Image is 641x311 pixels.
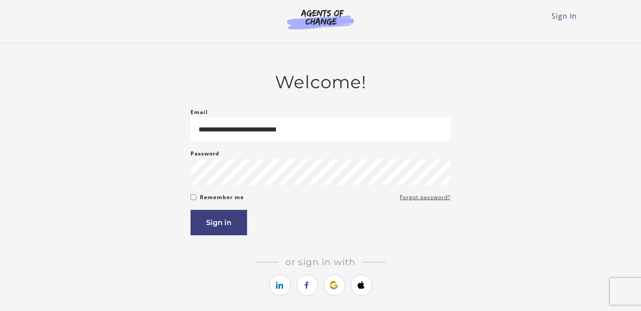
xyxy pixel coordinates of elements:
label: Email [191,107,208,118]
img: Agents of Change Logo [278,9,363,29]
a: Forgot password? [400,192,450,203]
h2: Welcome! [191,72,450,93]
a: Sign In [552,11,577,21]
a: https://courses.thinkific.com/users/auth/google?ss%5Breferral%5D=&ss%5Buser_return_to%5D=&ss%5Bvi... [324,274,345,296]
label: Remember me [200,192,244,203]
span: Or sign in with [278,257,363,267]
a: https://courses.thinkific.com/users/auth/linkedin?ss%5Breferral%5D=&ss%5Buser_return_to%5D=&ss%5B... [269,274,291,296]
label: Password [191,148,219,159]
a: https://courses.thinkific.com/users/auth/apple?ss%5Breferral%5D=&ss%5Buser_return_to%5D=&ss%5Bvis... [351,274,372,296]
button: Sign in [191,210,247,235]
a: https://courses.thinkific.com/users/auth/facebook?ss%5Breferral%5D=&ss%5Buser_return_to%5D=&ss%5B... [296,274,318,296]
